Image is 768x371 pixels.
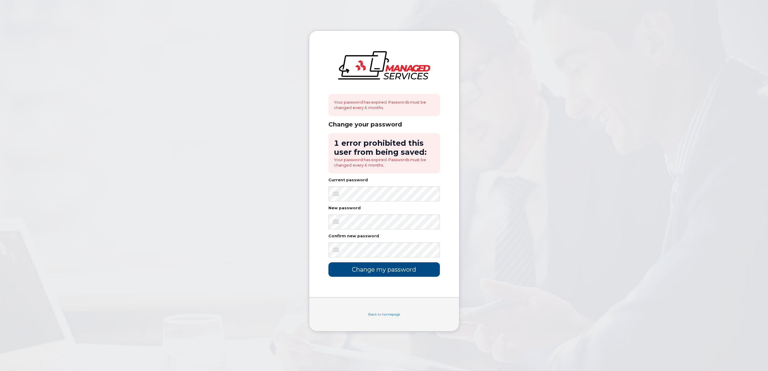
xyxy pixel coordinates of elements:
[334,139,434,157] h2: 1 error prohibited this user from being saved:
[334,157,434,168] li: Your password has expired. Passwords must be changed every 6 months.
[328,206,361,210] label: New password
[338,51,430,79] img: logo-large.png
[328,234,379,238] label: Confirm new password
[328,121,440,128] div: Change your password
[328,262,440,276] input: Change my password
[328,178,368,182] label: Current password
[368,312,400,316] a: Back to homepage
[328,94,440,116] div: Your password has expired. Passwords must be changed every 6 months.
